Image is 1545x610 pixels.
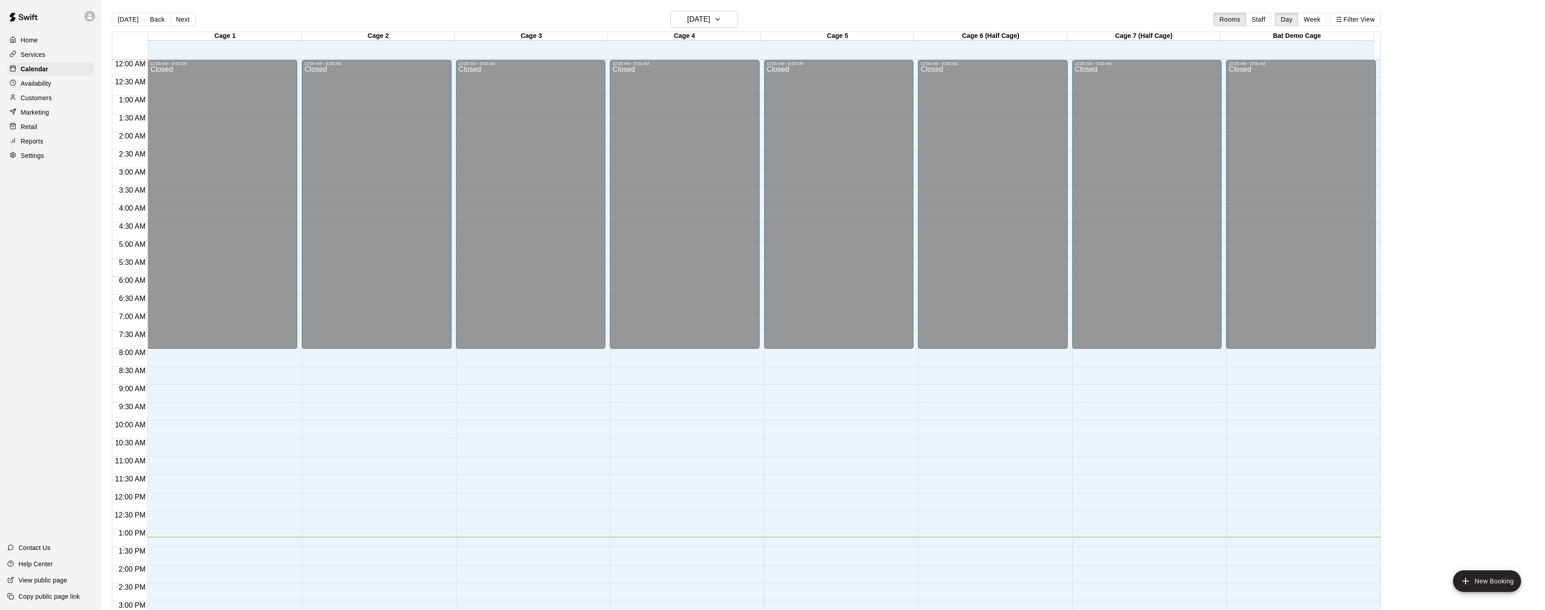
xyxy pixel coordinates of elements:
[7,106,94,119] a: Marketing
[767,66,911,352] div: Closed
[117,222,148,230] span: 4:30 AM
[1246,13,1272,26] button: Staff
[116,547,148,555] span: 1:30 PM
[608,32,761,41] div: Cage 4
[113,78,148,86] span: 12:30 AM
[21,122,37,131] p: Retail
[670,11,738,28] button: [DATE]
[7,149,94,162] a: Settings
[1067,32,1220,41] div: Cage 7 (Half Cage)
[112,493,148,501] span: 12:00 PM
[112,13,144,26] button: [DATE]
[21,65,48,74] p: Calendar
[1075,61,1219,66] div: 12:00 AM – 8:00 AM
[7,134,94,148] a: Reports
[18,576,67,585] p: View public page
[117,168,148,176] span: 3:00 AM
[459,61,603,66] div: 12:00 AM – 8:00 AM
[7,120,94,134] a: Retail
[610,60,760,349] div: 12:00 AM – 8:00 AM: Closed
[148,60,297,349] div: 12:00 AM – 8:00 AM: Closed
[1330,13,1380,26] button: Filter View
[21,108,49,117] p: Marketing
[117,114,148,122] span: 1:30 AM
[1298,13,1326,26] button: Week
[117,186,148,194] span: 3:30 AM
[116,529,148,537] span: 1:00 PM
[117,313,148,320] span: 7:00 AM
[21,93,52,102] p: Customers
[456,60,606,349] div: 12:00 AM – 8:00 AM: Closed
[150,61,295,66] div: 12:00 AM – 8:00 AM
[116,583,148,591] span: 2:30 PM
[117,132,148,140] span: 2:00 AM
[117,240,148,248] span: 5:00 AM
[117,385,148,393] span: 9:00 AM
[116,601,148,609] span: 3:00 PM
[1072,60,1222,349] div: 12:00 AM – 8:00 AM: Closed
[117,204,148,212] span: 4:00 AM
[1220,32,1373,41] div: Bat Demo Cage
[459,66,603,352] div: Closed
[764,60,914,349] div: 12:00 AM – 8:00 AM: Closed
[687,13,710,26] h6: [DATE]
[21,151,44,160] p: Settings
[150,66,295,352] div: Closed
[113,60,148,68] span: 12:00 AM
[304,61,449,66] div: 12:00 AM – 8:00 AM
[21,79,51,88] p: Availability
[7,33,94,47] a: Home
[7,62,94,76] a: Calendar
[304,66,449,352] div: Closed
[761,32,914,41] div: Cage 5
[767,61,911,66] div: 12:00 AM – 8:00 AM
[148,32,301,41] div: Cage 1
[1075,66,1219,352] div: Closed
[112,511,148,519] span: 12:30 PM
[113,475,148,483] span: 11:30 AM
[1213,13,1246,26] button: Rooms
[117,150,148,158] span: 2:30 AM
[7,77,94,90] a: Availability
[302,32,455,41] div: Cage 2
[117,277,148,284] span: 6:00 AM
[455,32,608,41] div: Cage 3
[18,592,80,601] p: Copy public page link
[302,60,452,349] div: 12:00 AM – 8:00 AM: Closed
[117,295,148,302] span: 6:30 AM
[116,565,148,573] span: 2:00 PM
[1229,66,1373,352] div: Closed
[117,367,148,374] span: 8:30 AM
[914,32,1067,41] div: Cage 6 (Half Cage)
[113,457,148,465] span: 11:00 AM
[113,439,148,447] span: 10:30 AM
[613,66,757,352] div: Closed
[7,48,94,61] a: Services
[21,137,43,146] p: Reports
[7,91,94,105] a: Customers
[144,13,171,26] button: Back
[117,331,148,338] span: 7:30 AM
[921,61,1065,66] div: 12:00 AM – 8:00 AM
[918,60,1068,349] div: 12:00 AM – 8:00 AM: Closed
[18,559,53,568] p: Help Center
[21,50,46,59] p: Services
[921,66,1065,352] div: Closed
[613,61,757,66] div: 12:00 AM – 8:00 AM
[113,421,148,429] span: 10:00 AM
[1226,60,1376,349] div: 12:00 AM – 8:00 AM: Closed
[18,543,51,552] p: Contact Us
[1275,13,1298,26] button: Day
[117,349,148,356] span: 8:00 AM
[21,36,38,45] p: Home
[117,96,148,104] span: 1:00 AM
[117,259,148,266] span: 5:30 AM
